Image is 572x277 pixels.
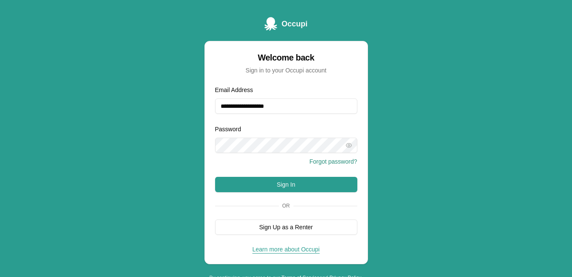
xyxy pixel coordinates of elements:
a: Occupi [264,17,308,31]
label: Password [215,126,241,133]
button: Forgot password? [309,157,357,166]
div: Sign in to your Occupi account [215,66,357,75]
span: Occupi [282,18,308,30]
button: Sign Up as a Renter [215,219,357,235]
span: Or [279,202,293,209]
a: Learn more about Occupi [253,246,320,253]
button: Sign In [215,177,357,192]
label: Email Address [215,87,253,93]
div: Welcome back [215,52,357,63]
